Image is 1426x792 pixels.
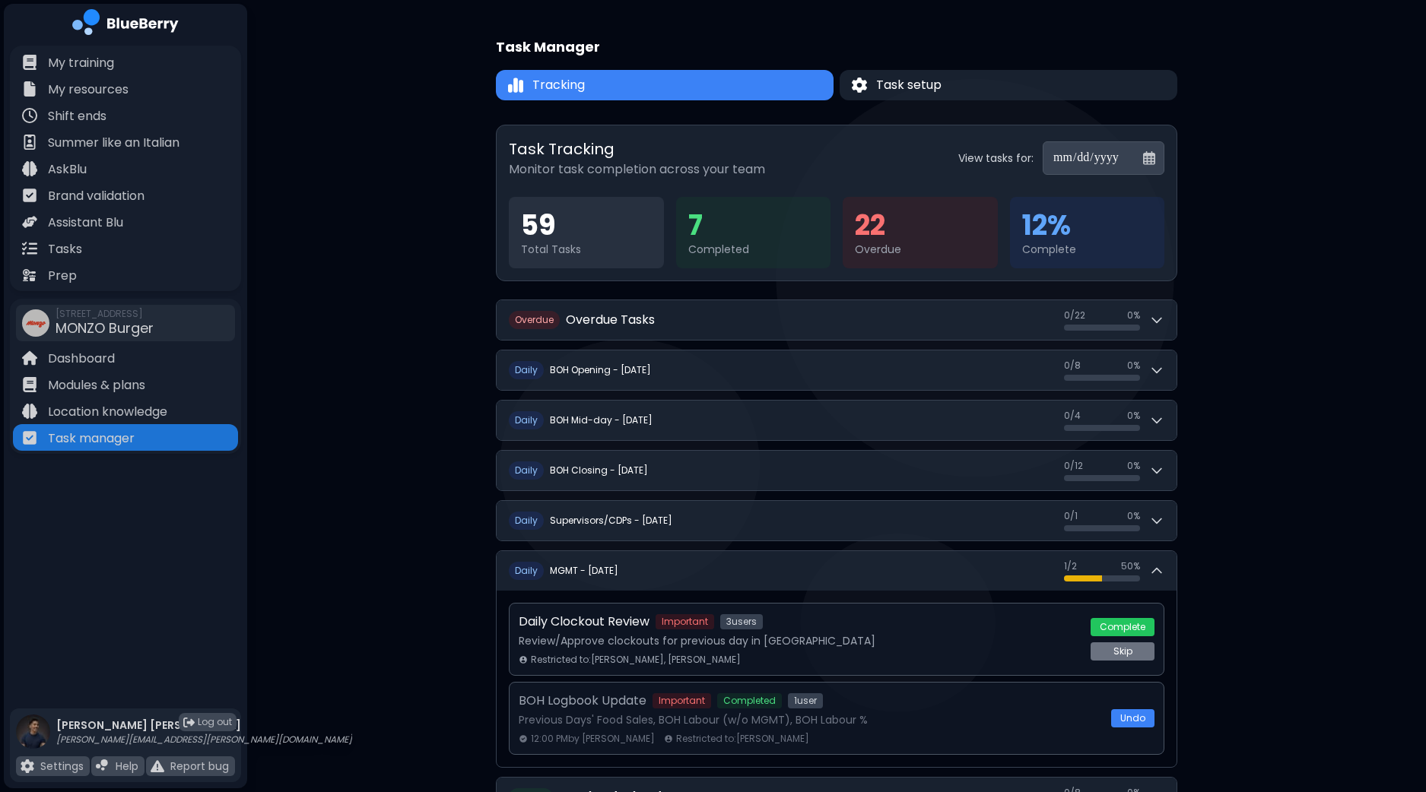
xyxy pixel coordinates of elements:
img: company logo [72,9,179,40]
span: verdue [522,313,554,326]
span: aily [521,464,538,477]
img: file icon [22,161,37,176]
span: 0 % [1127,309,1140,322]
p: Modules & plans [48,376,145,394]
img: file icon [22,241,37,256]
button: DailyBOH Closing - [DATE]0/120% [497,451,1177,490]
h2: MGMT - [DATE] [550,565,618,577]
div: 7 [688,209,819,242]
span: 1 user [788,693,823,708]
span: O [509,311,560,329]
img: logout [183,717,195,728]
img: file icon [96,759,110,773]
span: Important [656,614,714,629]
button: DailyMGMT - [DATE]1/250% [497,551,1177,591]
p: Prep [48,267,77,285]
p: [PERSON_NAME][EMAIL_ADDRESS][PERSON_NAME][DOMAIN_NAME] [56,733,352,746]
p: Dashboard [48,350,115,368]
img: company thumbnail [22,309,49,337]
p: Brand validation [48,187,145,205]
span: aily [521,413,538,426]
button: Skip [1091,642,1154,661]
button: OverdueOverdue Tasks0/220% [497,300,1177,340]
p: Task manager [48,429,135,448]
span: 0 % [1127,510,1140,522]
button: DailySupervisors/CDPs - [DATE]0/10% [497,501,1177,540]
div: 59 [521,209,652,242]
span: 0 / 1 [1064,510,1078,522]
img: file icon [22,214,37,230]
span: aily [521,514,538,527]
div: 12 % [1022,209,1153,242]
img: file icon [22,350,37,366]
span: D [509,512,544,530]
button: DailyBOH Opening - [DATE]0/80% [497,350,1177,390]
img: file icon [22,430,37,445]
p: Tasks [48,240,82,258]
h2: BOH Mid-day - [DATE] [550,414,653,426]
p: Shift ends [48,107,106,125]
span: 0 / 4 [1064,410,1081,422]
button: Task setupTask setup [840,70,1177,100]
h2: Task Tracking [509,138,765,160]
p: Previous Days' Food Sales, BOH Labour (w/o MGMT), BOH Labour % [519,713,1102,727]
span: D [509,562,544,580]
img: file icon [22,268,37,283]
span: 0 / 12 [1064,460,1083,472]
p: BOH Logbook Update [519,692,646,710]
p: Assistant Blu [48,214,123,232]
span: aily [521,564,538,577]
span: 3 user s [720,614,763,629]
span: 0 % [1127,410,1140,422]
span: 1 / 2 [1064,560,1077,572]
div: Overdue [855,242,986,256]
img: profile photo [16,714,50,764]
img: file icon [22,377,37,392]
h2: BOH Closing - [DATE] [550,464,648,477]
span: 0 % [1127,460,1140,472]
h2: Overdue Tasks [566,311,655,329]
p: Monitor task completion across your team [509,160,765,179]
span: MONZO Burger [56,318,154,337]
h2: Supervisors/CDPs - [DATE] [550,515,672,527]
span: Important [653,693,711,708]
img: Tracking [508,77,523,94]
span: aily [521,363,538,376]
img: file icon [22,81,37,97]
img: file icon [22,188,37,203]
span: 50 % [1121,560,1140,572]
button: DailyBOH Mid-day - [DATE]0/40% [497,401,1177,440]
img: file icon [22,108,37,123]
p: Summer like an Italian [48,134,179,152]
div: 22 [855,209,986,242]
span: Task setup [876,76,942,94]
p: Settings [40,759,84,773]
span: D [509,461,544,480]
p: Report bug [170,759,229,773]
img: file icon [21,759,34,773]
p: Location knowledge [48,403,167,421]
span: Restricted to: [PERSON_NAME], [PERSON_NAME] [531,654,741,666]
span: D [509,411,544,429]
span: Tracking [532,76,585,94]
h2: BOH Opening - [DATE] [550,364,651,376]
span: Completed [717,693,782,708]
img: file icon [22,404,37,419]
img: Task setup [852,78,867,93]
p: My resources [48,81,129,99]
span: D [509,361,544,379]
span: [STREET_ADDRESS] [56,308,154,320]
div: Total Tasks [521,242,652,256]
span: Log out [198,716,232,728]
span: 0 % [1127,360,1140,372]
button: Undo [1111,709,1154,727]
p: Review/Approve clockouts for previous day in [GEOGRAPHIC_DATA] [519,634,1081,648]
button: Complete [1091,618,1154,636]
label: View tasks for: [958,151,1034,165]
p: [PERSON_NAME] [PERSON_NAME] [56,718,352,732]
img: file icon [22,135,37,150]
p: Help [116,759,138,773]
img: file icon [151,759,164,773]
span: 12:00 PM by [PERSON_NAME] [531,733,655,745]
img: file icon [22,55,37,70]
